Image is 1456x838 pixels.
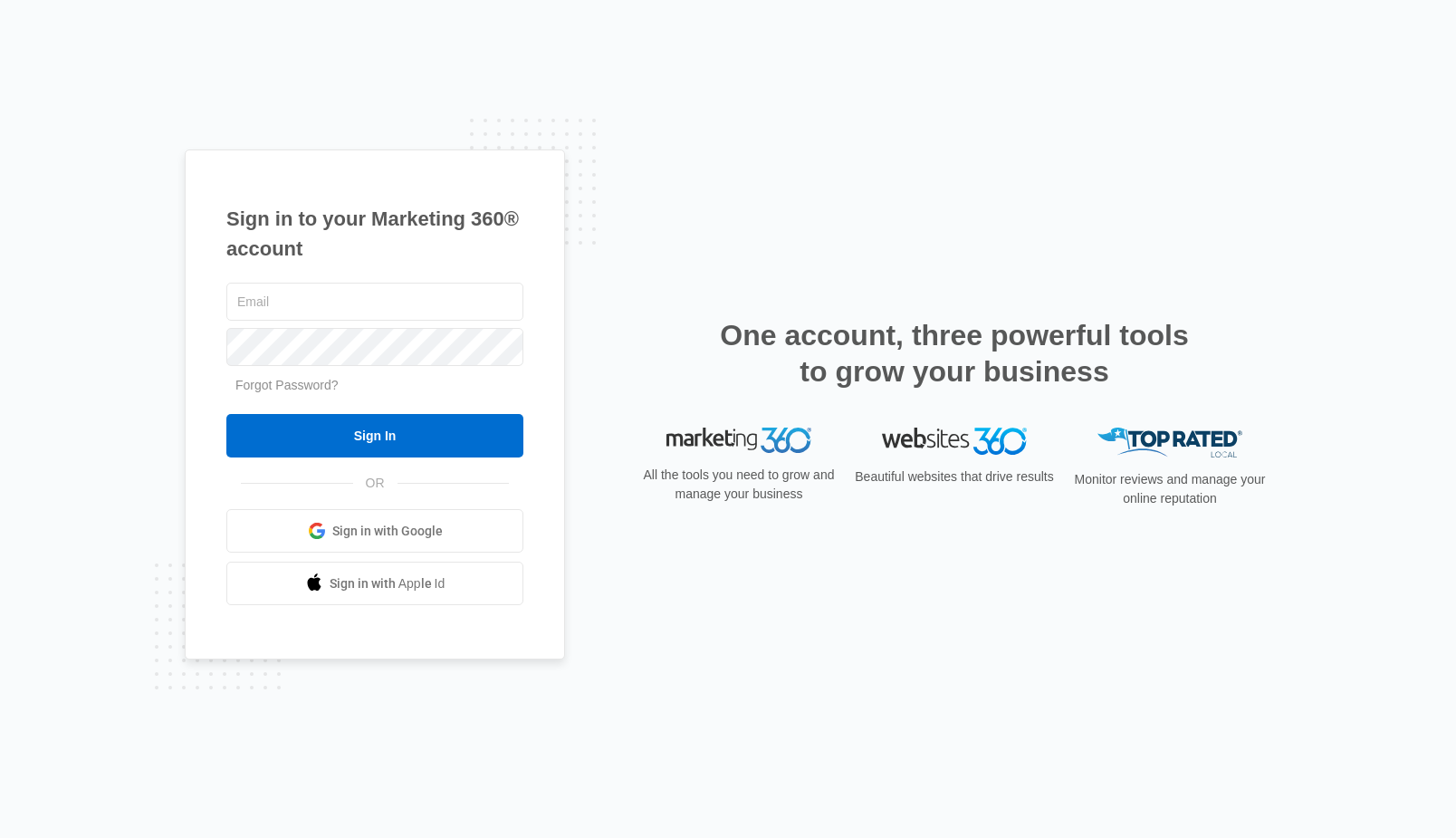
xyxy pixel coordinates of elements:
p: Monitor reviews and manage your online reputation [1068,470,1271,508]
img: Websites 360 [882,428,1027,454]
h1: Sign in to your Marketing 360® account [226,204,523,264]
input: Sign In [226,414,523,458]
img: Marketing 360 [666,428,811,453]
h2: One account, three powerful tools to grow your business [714,317,1194,390]
input: Email [226,283,523,321]
span: Sign in with Google [332,522,443,541]
span: OR [353,474,398,493]
p: All the tools you need to grow and manage your business [637,466,840,504]
a: Sign in with Google [226,509,523,553]
a: Sign in with Apple Id [226,562,523,605]
img: Top Rated Local [1097,428,1242,458]
p: Beautiful websites that drive results [853,467,1056,486]
span: Sign in with Apple Id [330,574,445,593]
a: Forgot Password? [235,378,339,392]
